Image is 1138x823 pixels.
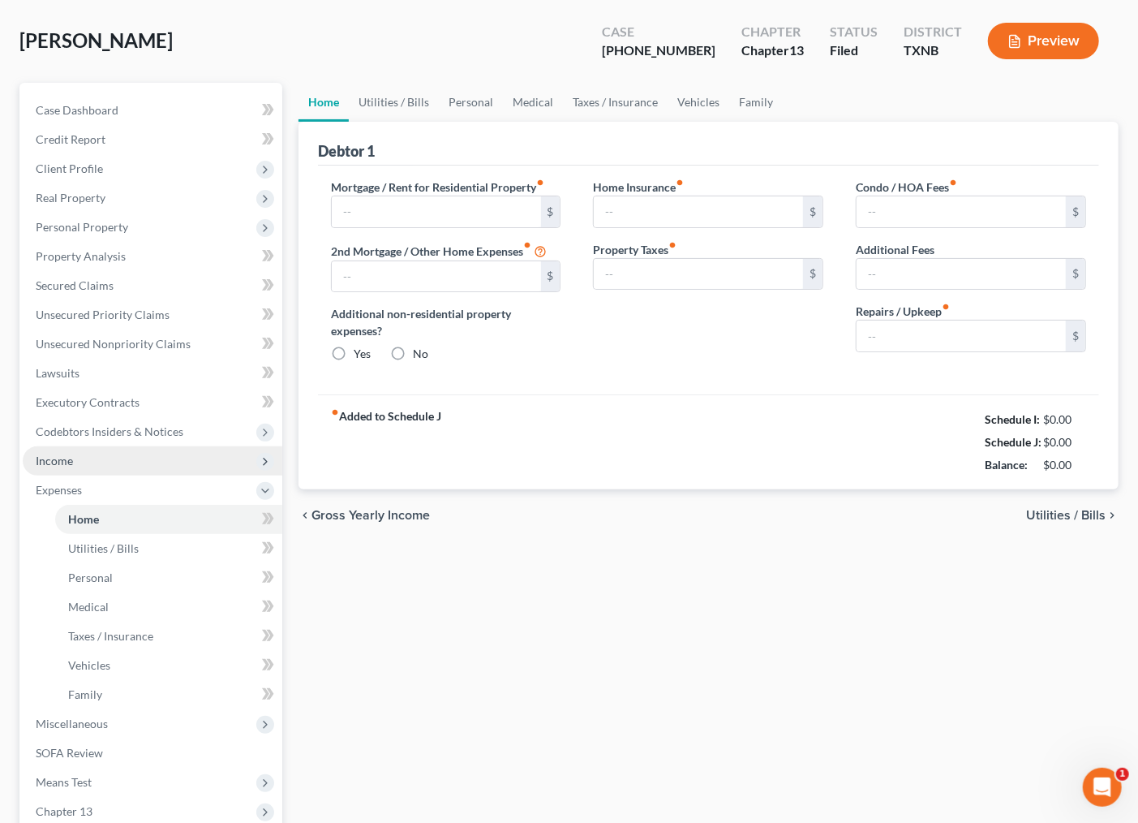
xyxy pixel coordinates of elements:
span: 13 [789,42,804,58]
strong: Schedule J: [985,435,1041,449]
a: Family [729,83,783,122]
a: Vehicles [55,651,282,680]
label: Property Taxes [593,241,676,258]
label: Home Insurance [593,179,684,196]
button: Preview [988,23,1099,59]
i: fiber_manual_record [668,241,676,249]
span: Real Property [36,191,105,205]
a: Utilities / Bills [55,534,282,563]
label: Additional non-residential property expenses? [331,305,561,339]
span: Miscellaneous [36,717,108,730]
div: $ [1066,259,1085,290]
span: Home [68,512,99,526]
div: $ [541,261,560,292]
span: Unsecured Nonpriority Claims [36,337,191,351]
div: $ [541,196,560,227]
a: SOFA Review [23,739,282,768]
a: Executory Contracts [23,388,282,417]
input: -- [857,321,1066,351]
span: [PERSON_NAME] [19,28,173,52]
span: Executory Contracts [36,395,140,409]
a: Taxes / Insurance [563,83,668,122]
a: Lawsuits [23,359,282,388]
a: Case Dashboard [23,96,282,125]
span: Medical [68,600,109,614]
span: Income [36,454,73,468]
span: Unsecured Priority Claims [36,308,170,321]
div: TXNB [904,41,962,60]
div: $0.00 [1044,457,1087,473]
label: Yes [354,346,371,362]
label: Mortgage / Rent for Residential Property [331,179,544,196]
div: $ [803,196,822,227]
a: Taxes / Insurance [55,622,282,651]
i: fiber_manual_record [949,179,957,187]
div: $0.00 [1044,411,1087,428]
span: Means Test [36,775,92,789]
span: Lawsuits [36,366,79,380]
span: Personal [68,571,113,584]
label: Additional Fees [856,241,934,258]
span: 1 [1116,768,1129,781]
span: Utilities / Bills [68,541,139,555]
input: -- [857,259,1066,290]
div: $0.00 [1044,434,1087,450]
i: chevron_right [1106,509,1119,522]
div: District [904,23,962,41]
a: Secured Claims [23,271,282,300]
a: Property Analysis [23,242,282,271]
a: Unsecured Priority Claims [23,300,282,330]
strong: Added to Schedule J [331,408,441,476]
span: Credit Report [36,132,105,146]
a: Credit Report [23,125,282,154]
div: [PHONE_NUMBER] [602,41,715,60]
span: Vehicles [68,658,110,672]
input: -- [332,261,541,292]
div: $ [1066,196,1085,227]
div: Chapter [741,41,804,60]
div: Filed [830,41,878,60]
div: Chapter [741,23,804,41]
input: -- [857,196,1066,227]
button: Utilities / Bills chevron_right [1026,509,1119,522]
span: SOFA Review [36,746,103,760]
a: Personal [55,563,282,592]
label: Repairs / Upkeep [856,303,950,320]
i: fiber_manual_record [676,179,684,187]
a: Personal [439,83,503,122]
span: Expenses [36,483,82,497]
span: Codebtors Insiders & Notices [36,424,183,438]
input: -- [332,196,541,227]
input: -- [594,259,803,290]
i: fiber_manual_record [523,241,531,249]
iframe: Intercom live chat [1083,768,1122,807]
span: Chapter 13 [36,804,92,818]
span: Secured Claims [36,278,114,292]
div: Debtor 1 [318,141,375,161]
div: $ [803,259,822,290]
div: Case [602,23,715,41]
input: -- [594,196,803,227]
span: Client Profile [36,162,103,175]
i: fiber_manual_record [942,303,950,311]
span: Family [68,687,102,701]
a: Family [55,680,282,709]
strong: Balance: [985,458,1028,472]
span: Property Analysis [36,249,126,263]
a: Home [55,505,282,534]
i: fiber_manual_record [331,408,339,416]
span: Personal Property [36,220,128,234]
span: Case Dashboard [36,103,118,117]
a: Vehicles [668,83,729,122]
a: Medical [503,83,563,122]
span: Taxes / Insurance [68,629,153,643]
div: Status [830,23,878,41]
strong: Schedule I: [985,412,1040,426]
i: fiber_manual_record [536,179,544,187]
label: Condo / HOA Fees [856,179,957,196]
a: Home [298,83,349,122]
div: $ [1066,321,1085,351]
label: 2nd Mortgage / Other Home Expenses [331,241,547,261]
button: chevron_left Gross Yearly Income [298,509,430,522]
i: chevron_left [298,509,311,522]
